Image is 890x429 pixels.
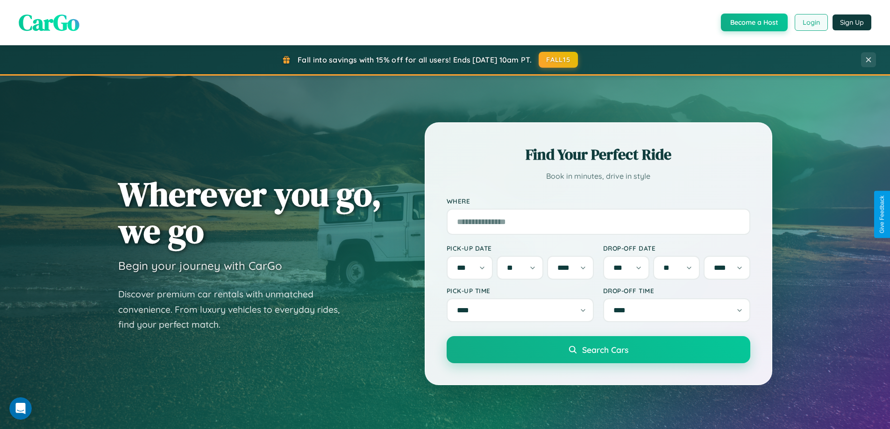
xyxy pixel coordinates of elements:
button: Search Cars [447,336,750,363]
p: Book in minutes, drive in style [447,169,750,183]
h3: Begin your journey with CarGo [118,259,282,273]
button: Login [795,14,828,31]
label: Pick-up Time [447,287,594,295]
label: Drop-off Date [603,244,750,252]
button: FALL15 [539,52,578,68]
span: Search Cars [582,345,628,355]
div: Give Feedback [879,196,885,233]
p: Discover premium car rentals with unmatched convenience. From luxury vehicles to everyday rides, ... [118,287,352,332]
span: CarGo [19,7,79,38]
iframe: Intercom live chat [9,397,32,420]
h2: Find Your Perfect Ride [447,144,750,165]
h1: Wherever you go, we go [118,176,382,249]
span: Fall into savings with 15% off for all users! Ends [DATE] 10am PT. [298,55,532,64]
label: Where [447,197,750,205]
button: Become a Host [721,14,788,31]
button: Sign Up [833,14,871,30]
label: Drop-off Time [603,287,750,295]
label: Pick-up Date [447,244,594,252]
